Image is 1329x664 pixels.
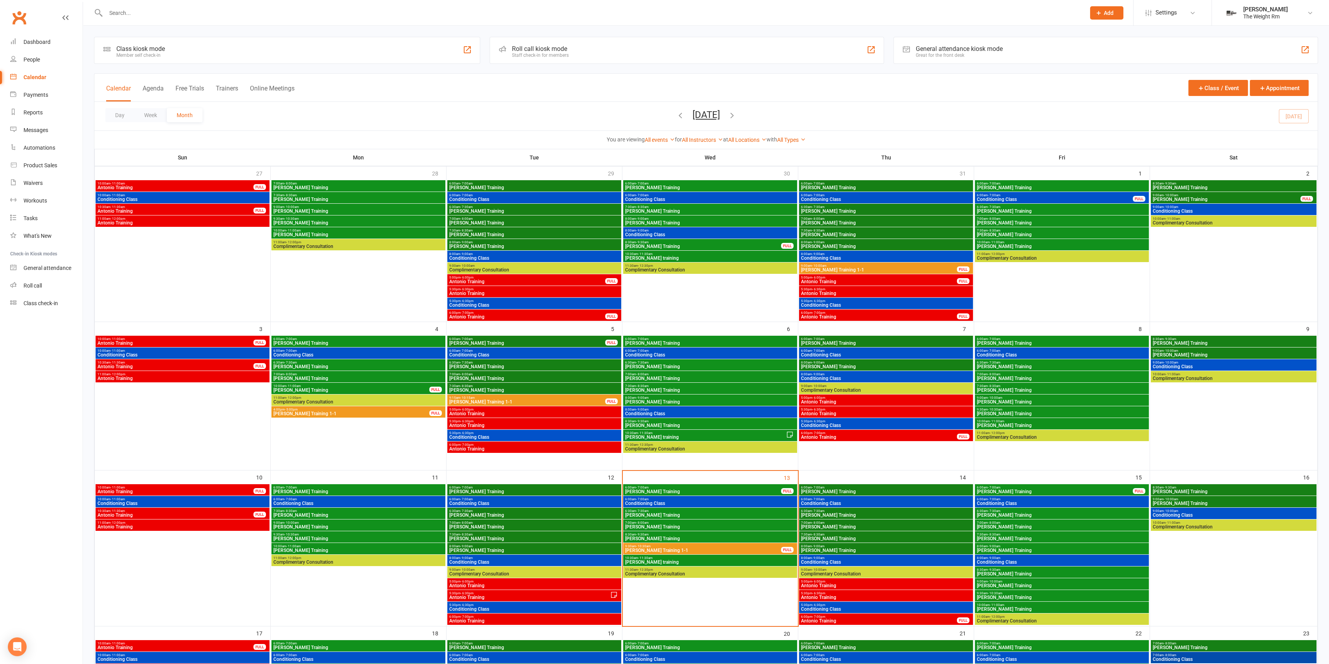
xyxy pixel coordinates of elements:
span: [PERSON_NAME] Training [1152,197,1301,202]
a: Payments [10,86,83,104]
span: - 11:00am [1166,217,1180,221]
span: 10:00am [1152,217,1315,221]
a: Automations [10,139,83,157]
span: [PERSON_NAME] Training [449,221,620,225]
span: 6:00am [625,349,796,353]
span: 6:00am [976,194,1133,197]
th: Sat [1150,149,1318,166]
span: - 8:30am [284,194,297,197]
span: Complimentary Consultation [625,268,796,272]
span: - 6:00pm [461,276,474,279]
span: 7:00am [449,217,620,221]
span: - 7:00am [284,337,297,341]
th: Fri [974,149,1150,166]
button: Day [105,108,134,122]
button: Month [167,108,203,122]
span: Conditioning Class [625,232,796,237]
span: - 7:00am [812,337,825,341]
span: Antonio Training [97,341,254,346]
div: 6 [787,322,798,335]
a: Roll call [10,277,83,295]
span: 11:00am [273,241,444,244]
span: 6:00am [625,337,796,341]
span: - 11:00am [990,241,1004,244]
span: [PERSON_NAME] Training [1152,353,1315,357]
span: [PERSON_NAME] Training [273,197,444,202]
div: The Weight Rm [1243,13,1288,20]
button: Class / Event [1188,80,1248,96]
div: FULL [253,208,266,213]
span: Add [1104,10,1114,16]
span: 6:00am [273,337,444,341]
span: 9:30am [273,217,444,221]
span: 5:30pm [449,288,620,291]
span: Conditioning Class [625,353,796,357]
div: FULL [957,266,969,272]
span: - 11:30am [638,252,653,256]
span: [PERSON_NAME] Training [976,221,1147,225]
div: Payments [24,92,48,98]
span: Conditioning Class [976,197,1133,202]
span: [PERSON_NAME] Training [976,209,1147,213]
div: Class kiosk mode [116,45,165,52]
button: Free Trials [175,85,204,101]
div: FULL [957,313,969,319]
span: - 11:00am [286,229,301,232]
span: - 11:00am [110,349,125,353]
span: Antonio Training [97,209,254,213]
span: - 9:00am [812,241,825,244]
span: 8:00am [625,229,796,232]
span: - 11:30am [110,361,125,364]
span: 5:30pm [801,299,971,303]
span: - 7:00am [636,194,649,197]
button: Trainers [216,85,238,101]
a: All Instructors [682,137,723,143]
button: Online Meetings [250,85,295,101]
span: 5:00pm [449,276,606,279]
div: Product Sales [24,162,57,168]
span: 6:00am [625,194,796,197]
span: Conditioning Class [801,256,971,261]
span: 10:00am [97,194,268,197]
span: 7:30am [273,194,444,197]
span: - 10:00am [460,264,475,268]
th: Wed [622,149,798,166]
th: Tue [447,149,622,166]
span: 8:30am [1152,182,1315,185]
span: - 7:00am [988,194,1000,197]
span: 6:00am [801,194,971,197]
span: 6:00am [273,349,444,353]
strong: You are viewing [607,136,645,143]
span: Antonio Training [97,221,268,225]
div: What's New [24,233,52,239]
div: 3 [259,322,270,335]
a: Class kiosk mode [10,295,83,312]
span: Complimentary Consultation [449,268,620,272]
span: 9:00am [449,264,620,268]
a: Dashboard [10,33,83,51]
span: - 9:00am [460,252,473,256]
div: 2 [1306,166,1317,179]
span: 10:00am [976,241,1147,244]
img: thumb_image1749576563.png [1224,5,1239,21]
span: 6:00am [449,194,620,197]
span: [PERSON_NAME] Training [801,185,971,190]
span: Conditioning Class [449,353,620,357]
span: 8:00am [449,241,620,244]
div: Staff check-in for members [512,52,569,58]
div: Waivers [24,180,43,186]
span: [PERSON_NAME] Training [449,341,606,346]
span: - 12:30pm [638,264,653,268]
span: - 6:30pm [461,299,474,303]
span: [PERSON_NAME] Training [801,209,971,213]
span: 9:00am [273,205,444,209]
span: Conditioning Class [976,353,1147,357]
div: Member self check-in [116,52,165,58]
span: Antonio Training [449,291,620,296]
span: 6:00am [976,182,1147,185]
span: [PERSON_NAME] Training [273,209,444,213]
span: - 10:00am [284,205,299,209]
span: 6:00am [625,182,796,185]
span: 8:30am [625,241,781,244]
span: - 9:30am [636,241,649,244]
